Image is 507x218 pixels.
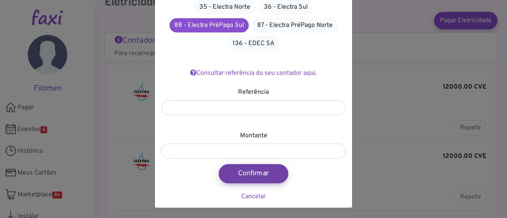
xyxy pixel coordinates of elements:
[240,131,267,140] label: Montante
[170,18,249,32] a: 88 - Electra PréPago Sul
[238,87,269,97] label: Referência
[252,18,338,33] a: 87 - Electra PréPago Norte
[190,69,317,77] a: Consultar referência do seu contador aqui.
[219,164,288,183] button: Confirmar
[241,193,266,201] a: Cancelar
[227,36,280,51] a: 136 - EDEC SA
